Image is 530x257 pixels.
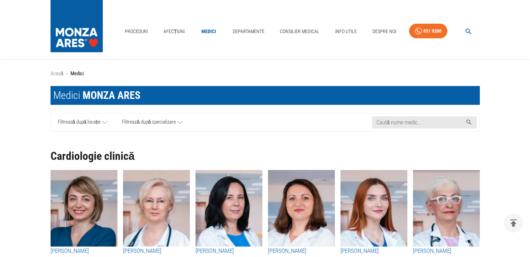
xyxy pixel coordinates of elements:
[115,114,190,131] a: Filtrează după specializare
[161,24,188,39] a: Afecțiuni
[51,247,117,256] a: [PERSON_NAME]
[268,170,335,247] img: Dr. Raluca Naidin
[66,70,68,78] li: ›
[70,70,84,78] p: Medici
[340,170,407,247] img: Dr. Irina Macovei Dorobanțu
[268,247,335,256] a: [PERSON_NAME]
[198,24,220,39] a: Medici
[51,170,117,247] img: Dr. Silvia Deaconu
[413,247,480,256] a: [PERSON_NAME]
[83,89,140,101] span: MONZA ARES
[53,89,140,102] div: Medici
[58,118,101,127] span: Filtrează după locație
[423,27,441,36] div: 031 9300
[122,118,176,127] span: Filtrează după specializare
[340,247,407,256] a: [PERSON_NAME]
[123,247,190,256] a: [PERSON_NAME]
[123,170,190,247] img: Dr. Dana Constantinescu
[195,247,262,256] a: [PERSON_NAME]
[504,213,523,233] button: delete
[413,170,480,247] img: Dr. Mihaela Rugină
[277,24,322,39] a: Consilier Medical
[370,24,399,39] a: Despre Noi
[122,24,151,39] a: Proceduri
[51,70,63,77] a: Acasă
[332,24,360,39] a: Info Utile
[51,114,115,131] a: Filtrează după locație
[51,70,480,78] nav: breadcrumb
[409,24,447,39] a: 031 9300
[230,24,267,39] a: Departamente
[195,170,262,247] img: Dr. Alexandra Postu
[51,150,480,162] h1: Cardiologie clinică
